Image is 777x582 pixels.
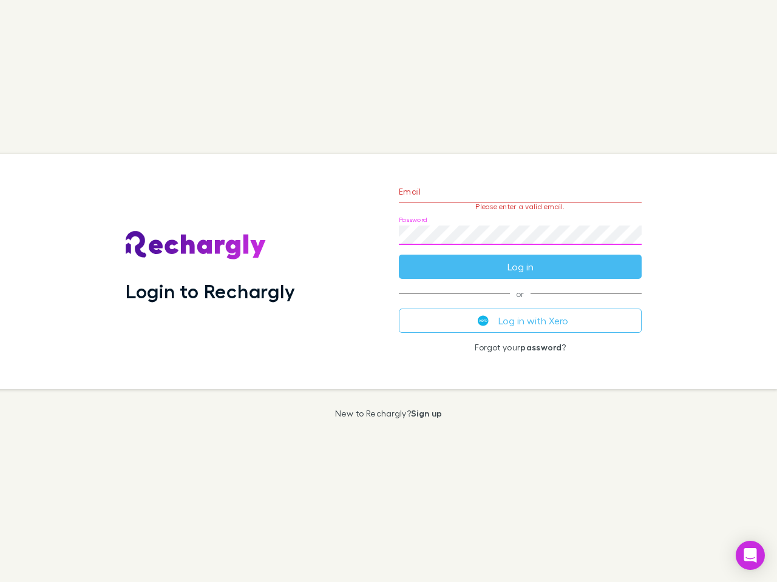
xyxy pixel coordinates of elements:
[478,315,489,326] img: Xero's logo
[126,279,295,303] h1: Login to Rechargly
[399,343,642,352] p: Forgot your ?
[736,541,765,570] div: Open Intercom Messenger
[399,215,427,224] label: Password
[335,409,443,418] p: New to Rechargly?
[399,255,642,279] button: Log in
[411,408,442,418] a: Sign up
[399,309,642,333] button: Log in with Xero
[126,231,266,260] img: Rechargly's Logo
[399,202,642,211] p: Please enter a valid email.
[520,342,562,352] a: password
